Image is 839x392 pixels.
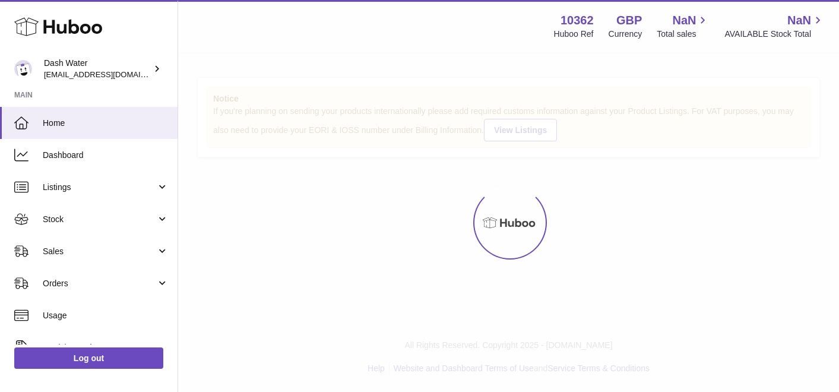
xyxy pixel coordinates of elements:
[672,12,696,29] span: NaN
[787,12,811,29] span: NaN
[44,69,175,79] span: [EMAIL_ADDRESS][DOMAIN_NAME]
[43,246,156,257] span: Sales
[14,60,32,78] img: bea@dash-water.com
[43,118,169,129] span: Home
[43,310,169,321] span: Usage
[43,342,156,353] span: Invoicing and Payments
[554,29,594,40] div: Huboo Ref
[609,29,642,40] div: Currency
[43,214,156,225] span: Stock
[43,150,169,161] span: Dashboard
[657,29,710,40] span: Total sales
[616,12,642,29] strong: GBP
[657,12,710,40] a: NaN Total sales
[14,347,163,369] a: Log out
[44,58,151,80] div: Dash Water
[43,182,156,193] span: Listings
[724,29,825,40] span: AVAILABLE Stock Total
[43,278,156,289] span: Orders
[561,12,594,29] strong: 10362
[724,12,825,40] a: NaN AVAILABLE Stock Total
